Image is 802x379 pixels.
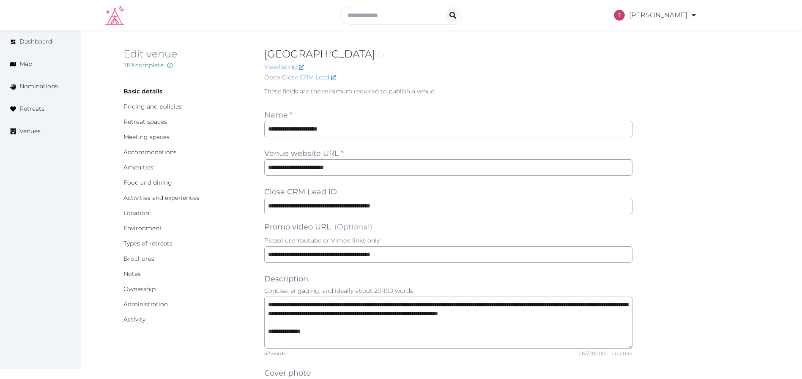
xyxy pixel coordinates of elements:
a: Pricing and policies [123,103,182,110]
span: (Optional) [334,222,372,232]
a: [PERSON_NAME] [614,3,697,27]
a: Brochures [123,255,154,262]
span: Open [264,73,280,82]
a: Types of retreats [123,240,172,247]
span: Map [19,60,32,68]
a: Notes [123,270,141,278]
a: Food and dining [123,179,172,186]
a: Administration [123,300,168,308]
span: Venues [19,127,41,136]
label: Venue website URL [264,147,344,159]
span: Dashboard [19,37,52,46]
span: Nominations [19,82,58,91]
p: Please use Youtube or Vimeo links only [264,236,633,245]
a: Activity [123,316,145,323]
a: Close CRM Lead [282,73,336,82]
label: Close CRM Lead ID [264,186,337,198]
h2: [GEOGRAPHIC_DATA] [264,47,633,61]
a: Retreat spaces [123,118,167,125]
a: Accommodations [123,148,177,156]
a: Viewlisting [264,63,304,71]
label: Promo video URL [264,221,372,233]
a: Basic details [123,87,162,95]
a: Location [123,209,149,217]
a: Meeting spaces [123,133,170,141]
div: 267 / 20000 characters [579,350,632,357]
label: Description [264,273,308,285]
p: Concise, engaging, and ideally about 20-100 words [264,286,633,295]
span: Retreats [19,104,44,113]
span: 78 % complete [123,61,164,69]
a: Activities and experiences [123,194,200,202]
a: Environment [123,224,162,232]
a: Amenities [123,164,153,171]
div: 43 words [264,350,286,357]
label: Cover photo [264,367,311,379]
label: Name [264,109,293,121]
a: Ownership [123,285,156,293]
h2: Edit venue [123,47,251,61]
p: These fields are the minimum required to publish a venue [264,87,633,95]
